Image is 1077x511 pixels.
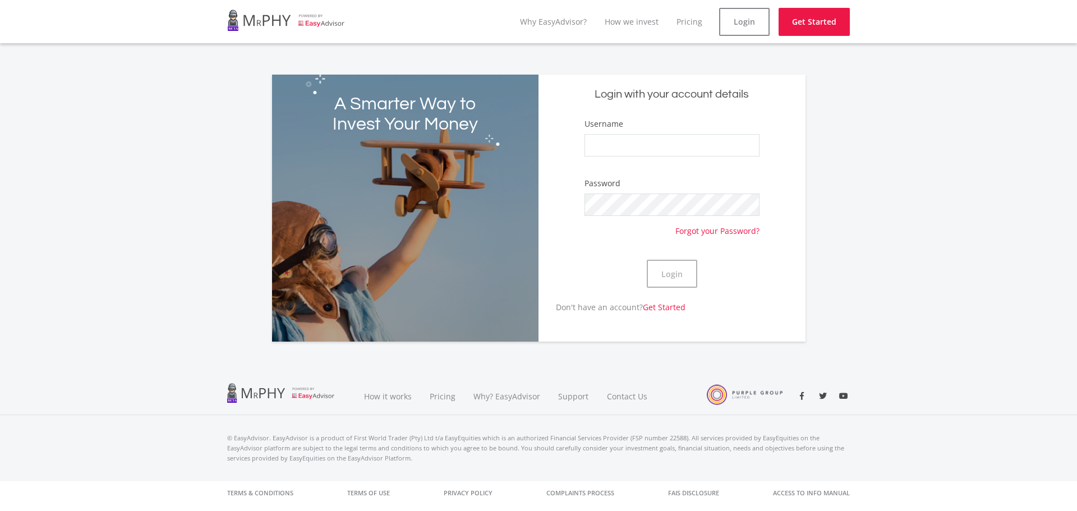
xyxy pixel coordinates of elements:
p: Don't have an account? [538,301,685,313]
a: Access to Info Manual [773,481,850,505]
label: Username [584,118,623,130]
a: Forgot your Password? [675,216,760,237]
p: © EasyAdvisor. EasyAdvisor is a product of First World Trader (Pty) Ltd t/a EasyEquities which is... [227,433,850,463]
a: FAIS Disclosure [668,481,719,505]
label: Password [584,178,620,189]
h2: A Smarter Way to Invest Your Money [325,94,485,135]
a: Why? EasyAdvisor [464,378,549,415]
a: How it works [355,378,421,415]
a: Login [719,8,770,36]
a: Complaints Process [546,481,614,505]
a: Get Started [779,8,850,36]
button: Login [647,260,697,288]
a: How we invest [605,16,659,27]
a: Privacy Policy [444,481,493,505]
a: Why EasyAdvisor? [520,16,587,27]
a: Terms & Conditions [227,481,293,505]
a: Get Started [643,302,685,312]
h5: Login with your account details [547,87,797,102]
a: Pricing [676,16,702,27]
a: Support [549,378,598,415]
a: Contact Us [598,378,657,415]
a: Terms of Use [347,481,390,505]
a: Pricing [421,378,464,415]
